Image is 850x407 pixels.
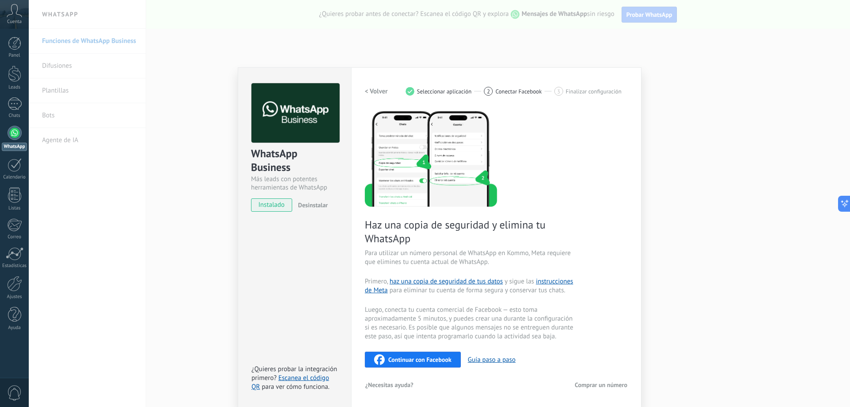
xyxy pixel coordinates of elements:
[417,88,472,95] span: Seleccionar aplicación
[251,374,329,391] a: Escanea el código QR
[365,87,388,96] h2: < Volver
[388,357,452,363] span: Continuar con Facebook
[2,325,27,331] div: Ayuda
[365,306,576,341] span: Luego, conecta tu cuenta comercial de Facebook — esto toma aproximadamente 5 minutos, y puedes cr...
[2,263,27,269] div: Estadísticas
[251,365,337,382] span: ¿Quieres probar la integración primero?
[575,382,627,388] span: Comprar un número
[574,378,628,391] button: Comprar un número
[365,352,461,368] button: Continuar con Facebook
[251,83,340,143] img: logo_main.png
[298,201,328,209] span: Desinstalar
[2,205,27,211] div: Listas
[365,218,576,245] span: Haz una copia de seguridad y elimina tu WhatsApp
[2,294,27,300] div: Ajustes
[2,143,27,151] div: WhatsApp
[2,113,27,119] div: Chats
[2,53,27,58] div: Panel
[390,277,503,286] a: haz una copia de seguridad de tus datos
[468,356,516,364] button: Guía paso a paso
[2,234,27,240] div: Correo
[365,378,414,391] button: ¿Necesitas ayuda?
[365,277,576,295] span: Primero, y sigue las para eliminar tu cuenta de forma segura y conservar tus chats.
[251,147,338,175] div: WhatsApp Business
[262,383,329,391] span: para ver cómo funciona.
[557,88,560,95] span: 3
[365,110,497,207] img: delete personal phone
[365,277,573,295] a: instrucciones de Meta
[365,382,413,388] span: ¿Necesitas ayuda?
[7,19,22,25] span: Cuenta
[566,88,622,95] span: Finalizar configuración
[495,88,542,95] span: Conectar Facebook
[251,175,338,192] div: Más leads con potentes herramientas de WhatsApp
[2,174,27,180] div: Calendario
[365,249,576,267] span: Para utilizar un número personal de WhatsApp en Kommo, Meta requiere que elimines tu cuenta actua...
[251,198,292,212] span: instalado
[294,198,328,212] button: Desinstalar
[2,85,27,90] div: Leads
[487,88,490,95] span: 2
[365,83,388,99] button: < Volver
